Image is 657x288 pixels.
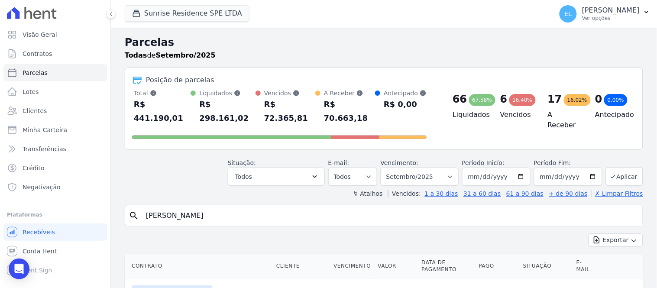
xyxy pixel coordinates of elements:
[589,233,643,247] button: Exportar
[3,223,107,241] a: Recebíveis
[324,89,375,97] div: A Receber
[425,190,458,197] a: 1 a 30 dias
[23,145,66,153] span: Transferências
[3,159,107,177] a: Crédito
[235,172,252,182] span: Todos
[3,140,107,158] a: Transferências
[23,228,55,236] span: Recebíveis
[3,26,107,43] a: Visão Geral
[23,30,57,39] span: Visão Geral
[23,164,45,172] span: Crédito
[23,183,61,191] span: Negativação
[384,89,427,97] div: Antecipado
[520,254,573,278] th: Situação
[388,190,421,197] label: Vencidos:
[129,210,139,221] i: search
[604,94,628,106] div: 0,00%
[3,83,107,100] a: Lotes
[595,110,629,120] h4: Antecipado
[3,45,107,62] a: Contratos
[553,2,657,26] button: EL [PERSON_NAME] Ver opções
[9,259,29,279] div: Open Intercom Messenger
[23,87,39,96] span: Lotes
[469,94,496,106] div: 67,58%
[125,35,643,50] h2: Parcelas
[23,68,48,77] span: Parcelas
[3,64,107,81] a: Parcelas
[264,89,315,97] div: Vencidos
[418,254,475,278] th: Data de Pagamento
[141,207,639,224] input: Buscar por nome do lote ou do cliente
[564,94,591,106] div: 16,02%
[199,89,255,97] div: Liquidados
[23,49,52,58] span: Contratos
[228,159,256,166] label: Situação:
[500,92,508,106] div: 6
[199,97,255,125] div: R$ 298.161,02
[146,75,214,85] div: Posição de parcelas
[3,102,107,120] a: Clientes
[156,51,216,59] strong: Setembro/2025
[384,97,427,111] div: R$ 0,00
[506,190,544,197] a: 61 a 90 dias
[134,89,191,97] div: Total
[324,97,375,125] div: R$ 70.663,18
[3,121,107,139] a: Minha Carteira
[264,97,315,125] div: R$ 72.365,81
[462,159,505,166] label: Período Inicío:
[23,107,47,115] span: Clientes
[548,110,582,130] h4: A Receber
[7,210,104,220] div: Plataformas
[595,92,602,106] div: 0
[125,50,216,61] p: de
[125,5,249,22] button: Sunrise Residence SPE LTDA
[375,254,418,278] th: Valor
[3,243,107,260] a: Conta Hent
[23,126,67,134] span: Minha Carteira
[328,159,350,166] label: E-mail:
[549,190,588,197] a: + de 90 dias
[582,15,640,22] p: Ver opções
[463,190,501,197] a: 31 a 60 dias
[453,92,467,106] div: 66
[591,190,643,197] a: ✗ Limpar Filtros
[381,159,418,166] label: Vencimento:
[273,254,330,278] th: Cliente
[3,178,107,196] a: Negativação
[453,110,486,120] h4: Liquidados
[134,97,191,125] div: R$ 441.190,01
[353,190,382,197] label: ↯ Atalhos
[228,168,325,186] button: Todos
[548,92,562,106] div: 17
[23,247,57,256] span: Conta Hent
[330,254,374,278] th: Vencimento
[582,6,640,15] p: [PERSON_NAME]
[573,254,599,278] th: E-mail
[534,159,602,168] label: Período Fim:
[476,254,520,278] th: Pago
[500,110,534,120] h4: Vencidos
[565,11,572,17] span: EL
[125,254,273,278] th: Contrato
[509,94,536,106] div: 16,40%
[125,51,147,59] strong: Todas
[606,167,643,186] button: Aplicar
